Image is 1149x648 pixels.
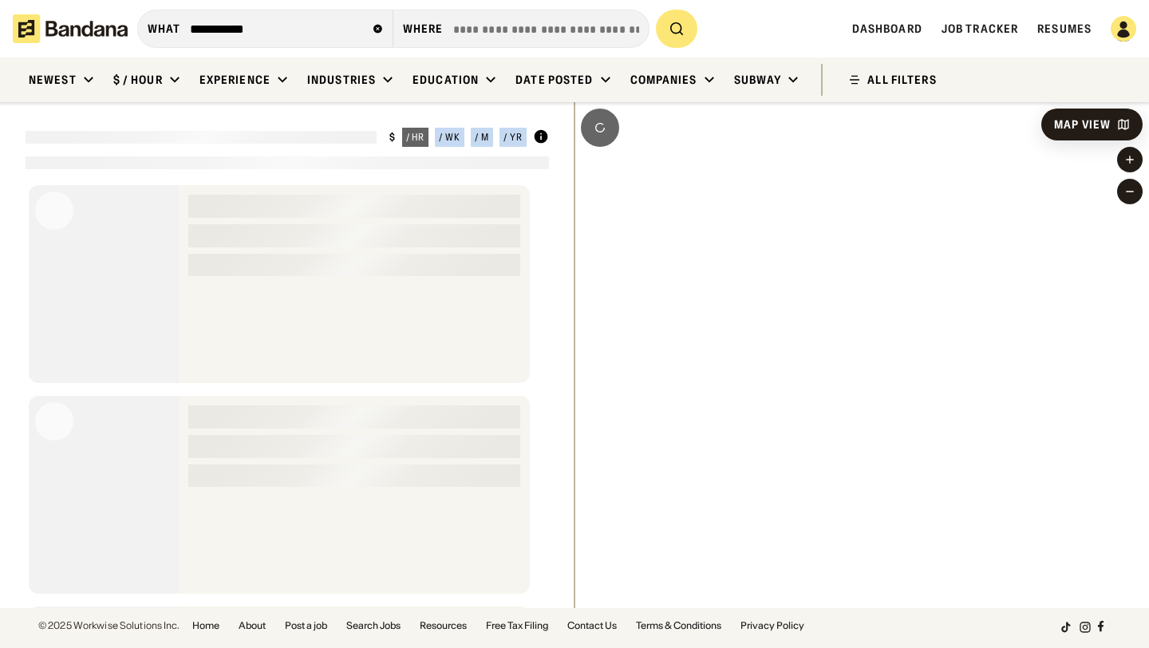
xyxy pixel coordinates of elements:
[1054,119,1111,130] div: Map View
[13,14,128,43] img: Bandana logotype
[113,73,163,87] div: $ / hour
[734,73,782,87] div: Subway
[439,132,460,142] div: / wk
[38,621,180,630] div: © 2025 Workwise Solutions Inc.
[420,621,467,630] a: Resources
[503,132,523,142] div: / yr
[199,73,270,87] div: Experience
[942,22,1018,36] a: Job Tracker
[1037,22,1092,36] a: Resumes
[740,621,804,630] a: Privacy Policy
[389,131,396,144] div: $
[239,621,266,630] a: About
[406,132,425,142] div: / hr
[475,132,489,142] div: / m
[26,179,549,608] div: grid
[403,22,444,36] div: Where
[307,73,376,87] div: Industries
[486,621,548,630] a: Free Tax Filing
[636,621,721,630] a: Terms & Conditions
[29,73,77,87] div: Newest
[346,621,401,630] a: Search Jobs
[413,73,479,87] div: Education
[285,621,327,630] a: Post a job
[515,73,593,87] div: Date Posted
[867,74,936,85] div: ALL FILTERS
[852,22,922,36] a: Dashboard
[567,621,617,630] a: Contact Us
[192,621,219,630] a: Home
[148,22,180,36] div: what
[630,73,697,87] div: Companies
